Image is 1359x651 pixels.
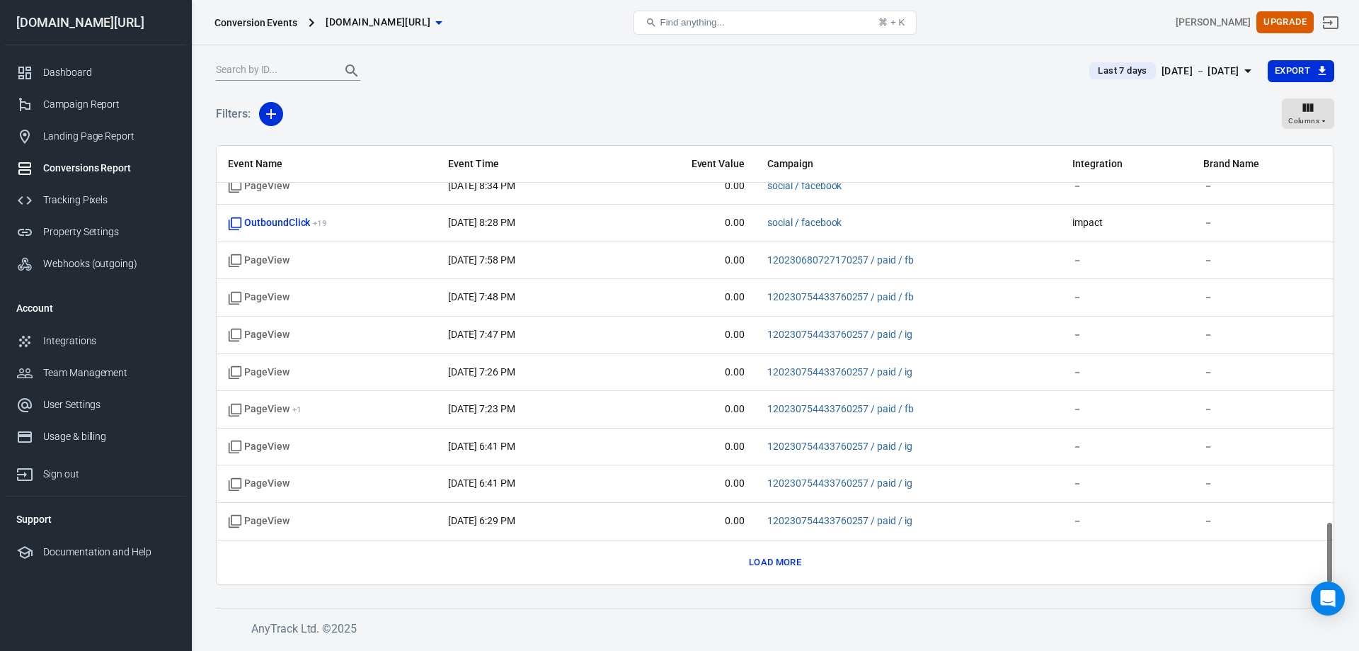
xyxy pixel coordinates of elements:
[313,218,327,228] sup: + 19
[1203,440,1322,454] span: －
[1092,64,1152,78] span: Last 7 days
[633,11,917,35] button: Find anything...⌘ + K
[448,291,515,302] time: 2025-08-07T19:48:18+06:00
[1203,328,1322,342] span: －
[767,157,965,171] span: Campaign
[43,161,175,176] div: Conversions Report
[228,216,327,230] span: OutboundClick
[1256,11,1314,33] button: Upgrade
[1072,366,1181,380] span: －
[1072,216,1181,230] span: impact
[5,89,186,120] a: Campaign Report
[767,514,912,528] span: 120230754433760257 / paid / ig
[217,146,1334,584] div: scrollable content
[216,91,251,137] h5: Filters:
[630,366,745,380] span: 0.00
[43,129,175,144] div: Landing Page Report
[767,328,912,342] span: 120230754433760257 / paid / ig
[630,216,745,230] span: 0.00
[43,467,175,482] div: Sign out
[767,254,914,268] span: 120230680727170257 / paid / fb
[43,65,175,80] div: Dashboard
[5,248,186,280] a: Webhooks (outgoing)
[448,366,515,378] time: 2025-08-07T19:26:01+06:00
[630,290,745,305] span: 0.00
[878,17,905,28] div: ⌘ + K
[448,477,515,489] time: 2025-08-07T18:41:18+06:00
[5,291,186,325] li: Account
[5,120,186,152] a: Landing Page Report
[745,552,805,574] button: Load more
[228,179,289,193] span: Standard event name
[43,545,175,560] div: Documentation and Help
[1203,254,1322,268] span: －
[320,9,447,35] button: [DOMAIN_NAME][URL]
[448,329,515,340] time: 2025-08-07T19:47:07+06:00
[1288,115,1319,128] span: Columns
[767,254,914,266] a: 120230680727170257 / paid / fb
[292,404,302,414] sup: + 1
[1203,290,1322,305] span: －
[1072,179,1181,193] span: －
[43,366,175,380] div: Team Management
[251,620,1313,638] h6: AnyTrack Ltd. © 2025
[1203,514,1322,528] span: －
[767,329,912,340] a: 120230754433760257 / paid / ig
[767,290,914,305] span: 120230754433760257 / paid / fb
[5,389,186,421] a: User Settings
[228,254,289,268] span: Standard event name
[767,179,842,193] span: social / facebook
[1176,15,1251,30] div: Account id: jpAhHtDX
[228,366,289,380] span: Standard event name
[1203,179,1322,193] span: －
[448,157,607,171] span: Event Time
[1314,6,1348,40] a: Sign out
[5,357,186,389] a: Team Management
[767,441,912,452] a: 120230754433760257 / paid / ig
[767,217,842,228] a: social / facebook
[228,440,289,454] span: Standard event name
[767,477,912,489] a: 120230754433760257 / paid / ig
[5,57,186,89] a: Dashboard
[767,180,842,191] a: social / facebook
[228,477,289,491] span: Standard event name
[630,402,745,417] span: 0.00
[1072,514,1181,528] span: －
[1072,290,1181,305] span: －
[630,440,745,454] span: 0.00
[1072,477,1181,491] span: －
[767,402,914,417] span: 120230754433760257 / paid / fb
[1311,582,1345,616] div: Open Intercom Messenger
[335,54,369,88] button: Search
[1072,440,1181,454] span: －
[326,13,430,31] span: gearlytix.com/simracing-fanatec
[43,256,175,271] div: Webhooks (outgoing)
[43,429,175,444] div: Usage & billing
[630,254,745,268] span: 0.00
[1282,98,1334,130] button: Columns
[448,403,515,414] time: 2025-08-07T19:23:07+06:00
[448,254,515,266] time: 2025-08-07T19:58:08+06:00
[228,514,289,528] span: Standard event name
[5,421,186,453] a: Usage & billing
[767,515,912,526] a: 120230754433760257 / paid / ig
[1078,60,1267,83] button: Last 7 days[DATE] － [DATE]
[448,441,515,452] time: 2025-08-07T18:41:27+06:00
[630,328,745,342] span: 0.00
[767,477,912,491] span: 120230754433760257 / paid / ig
[1203,402,1322,417] span: －
[5,16,186,29] div: [DOMAIN_NAME][URL]
[43,193,175,208] div: Tracking Pixels
[228,328,289,342] span: Standard event name
[1203,477,1322,491] span: －
[228,157,425,171] span: Event Name
[448,217,515,228] time: 2025-08-07T20:28:11+06:00
[5,453,186,490] a: Sign out
[767,366,912,380] span: 120230754433760257 / paid / ig
[1162,62,1239,80] div: [DATE] － [DATE]
[1203,157,1322,171] span: Brand Name
[5,184,186,216] a: Tracking Pixels
[228,402,302,417] span: PageView
[1072,254,1181,268] span: －
[216,62,329,80] input: Search by ID...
